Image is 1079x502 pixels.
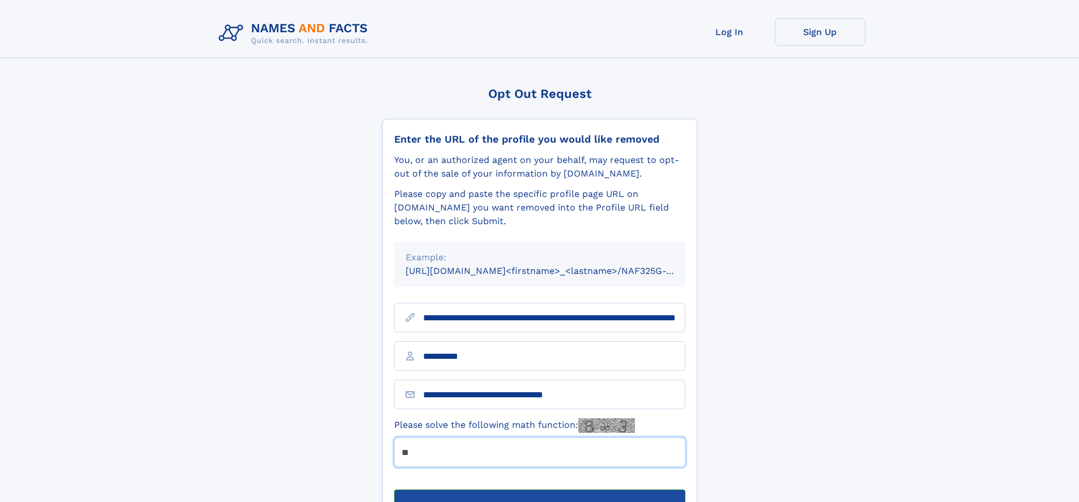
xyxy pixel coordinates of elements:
[406,265,707,276] small: [URL][DOMAIN_NAME]<firstname>_<lastname>/NAF325G-xxxxxxxx
[775,18,865,46] a: Sign Up
[394,418,635,433] label: Please solve the following math function:
[394,153,685,181] div: You, or an authorized agent on your behalf, may request to opt-out of the sale of your informatio...
[406,251,674,264] div: Example:
[214,18,377,49] img: Logo Names and Facts
[394,133,685,145] div: Enter the URL of the profile you would like removed
[684,18,775,46] a: Log In
[394,187,685,228] div: Please copy and paste the specific profile page URL on [DOMAIN_NAME] you want removed into the Pr...
[382,87,697,101] div: Opt Out Request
